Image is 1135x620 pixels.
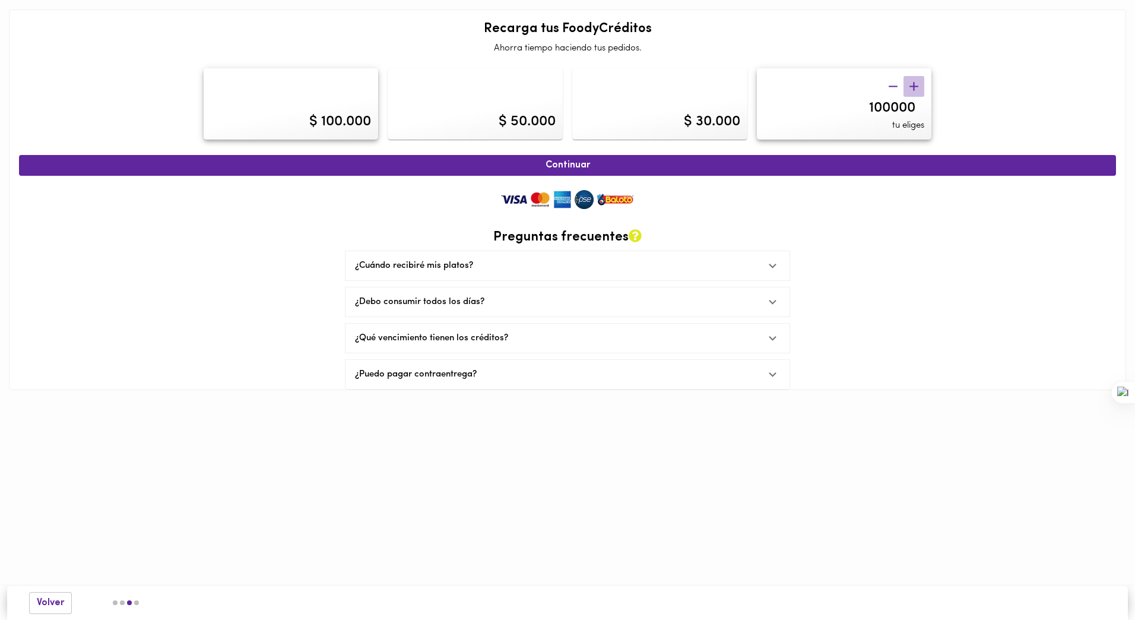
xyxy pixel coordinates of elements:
h2: Preguntas frecuentes [345,229,790,245]
div: ¿Puedo pagar contraentrega? [355,368,758,381]
input: $ 0 [764,100,925,117]
img: medios-de-pago.png [496,188,639,211]
span: Continuar [32,160,1103,171]
span: tu eliges [892,119,924,132]
p: Ahorra tiempo haciendo tus pedidos. [19,42,1116,55]
div: ¿Debo consumir todos los días? [345,287,790,317]
span: Volver [37,597,64,609]
div: ¿Puedo pagar contraentrega? [345,360,790,389]
div: ¿Debo consumir todos los días? [355,296,758,308]
iframe: Messagebird Livechat Widget [1066,551,1123,608]
div: ¿Cuándo recibiré mis platos? [345,251,790,280]
button: Volver [29,592,72,614]
button: Continuar [19,155,1116,176]
h2: Recarga tus FoodyCréditos [19,22,1116,36]
div: $ 30.000 [684,112,740,132]
div: ¿Qué vencimiento tienen los créditos? [355,332,758,344]
div: ¿Qué vencimiento tienen los créditos? [345,324,790,353]
div: $ 100.000 [309,112,371,132]
div: ¿Cuándo recibiré mis platos? [355,260,758,272]
div: $ 50.000 [499,112,556,132]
